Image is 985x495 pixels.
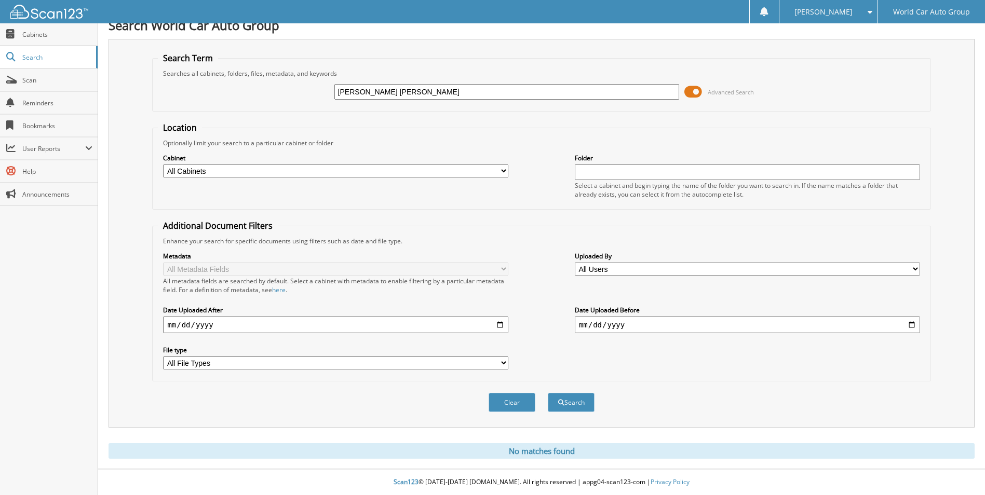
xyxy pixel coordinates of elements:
span: [PERSON_NAME] [794,9,853,15]
label: Metadata [163,252,508,260]
img: scan123-logo-white.svg [10,5,88,19]
span: User Reports [22,144,85,153]
span: Scan [22,76,92,85]
iframe: Chat Widget [933,445,985,495]
label: Date Uploaded Before [575,306,920,314]
label: Uploaded By [575,252,920,260]
span: Scan123 [394,477,419,486]
div: Optionally limit your search to a particular cabinet or folder [158,139,925,147]
button: Clear [489,393,535,412]
label: Folder [575,154,920,162]
div: Select a cabinet and begin typing the name of the folder you want to search in. If the name match... [575,181,920,199]
label: Cabinet [163,154,508,162]
legend: Additional Document Filters [158,220,278,231]
div: Searches all cabinets, folders, files, metadata, and keywords [158,69,925,78]
div: © [DATE]-[DATE] [DOMAIN_NAME]. All rights reserved | appg04-scan123-com | [98,470,985,495]
span: World Car Auto Group [893,9,970,15]
input: start [163,317,508,333]
span: Search [22,53,91,62]
input: end [575,317,920,333]
span: Advanced Search [708,88,754,96]
span: Bookmarks [22,121,92,130]
div: Enhance your search for specific documents using filters such as date and file type. [158,237,925,245]
label: File type [163,346,508,354]
legend: Location [158,122,202,133]
div: No matches found [109,443,975,459]
div: All metadata fields are searched by default. Select a cabinet with metadata to enable filtering b... [163,277,508,294]
h1: Search World Car Auto Group [109,17,975,34]
span: Reminders [22,99,92,107]
span: Announcements [22,190,92,199]
legend: Search Term [158,52,218,64]
label: Date Uploaded After [163,306,508,314]
span: Cabinets [22,30,92,39]
button: Search [548,393,595,412]
a: here [272,285,286,294]
span: Help [22,167,92,176]
a: Privacy Policy [651,477,690,486]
